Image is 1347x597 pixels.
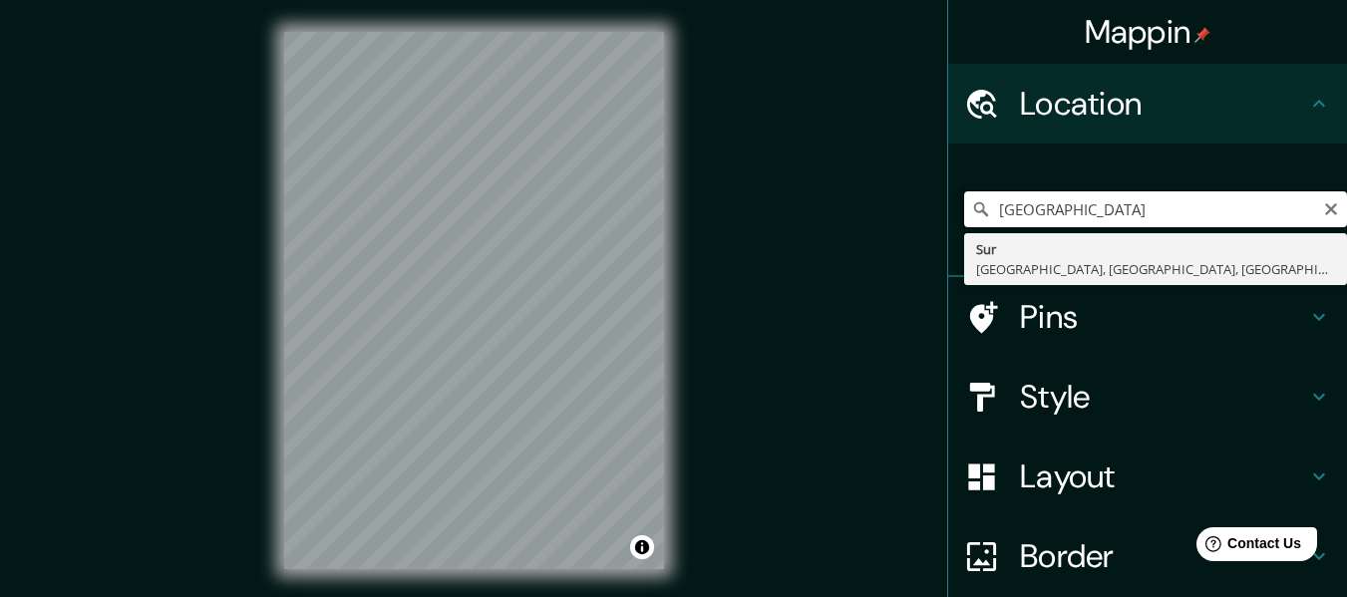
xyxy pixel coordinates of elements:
div: Location [948,64,1347,144]
h4: Mappin [1085,12,1211,52]
canvas: Map [284,32,664,569]
img: pin-icon.png [1194,27,1210,43]
div: Pins [948,277,1347,357]
h4: Location [1020,84,1307,124]
iframe: Help widget launcher [1170,519,1325,575]
div: [GEOGRAPHIC_DATA], [GEOGRAPHIC_DATA], [GEOGRAPHIC_DATA] [976,259,1335,279]
div: Style [948,357,1347,437]
input: Pick your city or area [964,191,1347,227]
h4: Style [1020,377,1307,417]
div: Layout [948,437,1347,516]
h4: Pins [1020,297,1307,337]
h4: Border [1020,536,1307,576]
h4: Layout [1020,456,1307,496]
button: Clear [1323,198,1339,217]
div: Sur [976,239,1335,259]
div: Border [948,516,1347,596]
button: Toggle attribution [630,535,654,559]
